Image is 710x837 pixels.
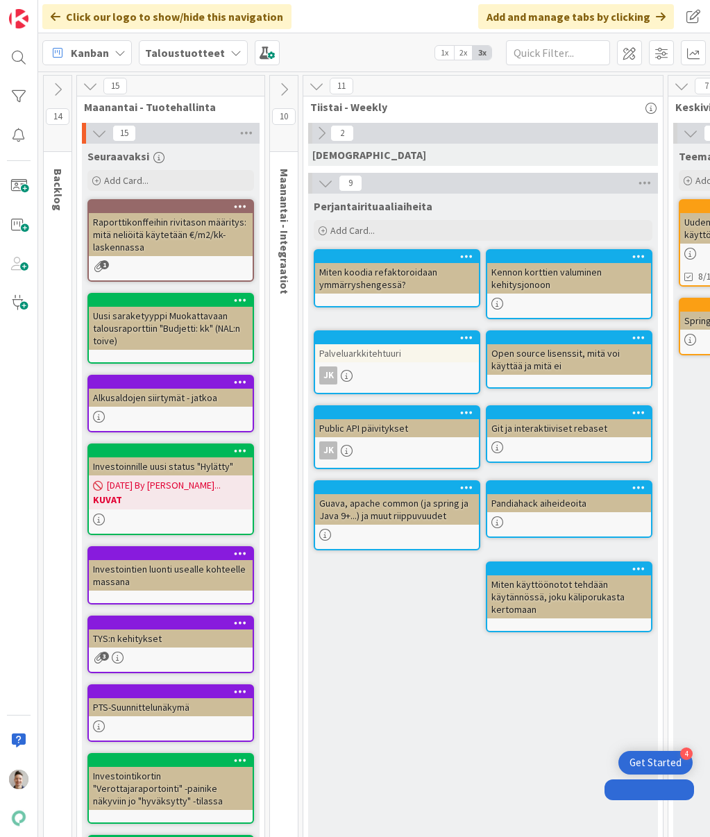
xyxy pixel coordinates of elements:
div: Git ja interaktiiviset rebaset [487,407,651,437]
span: Maanantai - Integraatiot [278,169,291,294]
div: JK [319,366,337,384]
span: 2x [454,46,473,60]
div: Miten käyttöönotot tehdään käytännössä, joku käliporukasta kertomaan [487,575,651,618]
div: Palveluarkkitehtuuri [315,332,479,362]
div: PTS-Suunnittelunäkymä [89,686,253,716]
span: 1x [435,46,454,60]
span: Maanantai - Tuotehallinta [84,100,247,114]
div: Alkusaldojen siirtymät - jatkoa [89,389,253,407]
div: Raporttikonffeihin rivitason määritys: mitä neliöitä käytetään €/m2/kk-laskennassa [89,201,253,256]
span: 15 [112,125,136,142]
a: Pandiahack aiheideoita [486,480,652,538]
a: Investointikortin "Verottajaraportointi" -painike näkyviin jo "hyväksytty" -tilassa [87,753,254,824]
div: Pandiahack aiheideoita [487,494,651,512]
img: avatar [9,809,28,828]
span: Muistilista [312,148,426,162]
div: Raporttikonffeihin rivitason määritys: mitä neliöitä käytetään €/m2/kk-laskennassa [89,213,253,256]
div: 4 [680,747,693,760]
div: PTS-Suunnittelunäkymä [89,698,253,716]
div: Open source lisenssit, mitä voi käyttää ja mitä ei [487,344,651,375]
a: PalveluarkkitehtuuriJK [314,330,480,394]
span: 3 [100,652,109,661]
div: JK [319,441,337,459]
div: Kennon korttien valuminen kehitysjonoon [487,251,651,294]
span: Kanban [71,44,109,61]
div: Public API päivitykset [315,407,479,437]
a: Investointien luonti usealle kohteelle massana [87,546,254,604]
a: Investoinnille uusi status "Hylätty"[DATE] By [PERSON_NAME]...KUVAT [87,443,254,535]
span: [DATE] By [PERSON_NAME]... [107,478,221,493]
div: Uusi saraketyyppi Muokattavaan talousraporttiin "Budjetti: kk" (NAL:n toive) [89,294,253,350]
div: Get Started [629,756,682,770]
img: Visit kanbanzone.com [9,9,28,28]
div: Investointikortin "Verottajaraportointi" -painike näkyviin jo "hyväksytty" -tilassa [89,754,253,810]
div: Open Get Started checklist, remaining modules: 4 [618,751,693,775]
a: Git ja interaktiiviset rebaset [486,405,652,463]
b: KUVAT [93,493,248,507]
a: Alkusaldojen siirtymät - jatkoa [87,375,254,432]
a: Miten käyttöönotot tehdään käytännössä, joku käliporukasta kertomaan [486,561,652,632]
span: Backlog [51,169,65,211]
span: 9 [339,175,362,192]
span: 2 [330,125,354,142]
div: Git ja interaktiiviset rebaset [487,419,651,437]
div: Guava, apache common (ja spring ja Java 9+...) ja muut riippuvuudet [315,482,479,525]
div: Investointikortin "Verottajaraportointi" -painike näkyviin jo "hyväksytty" -tilassa [89,767,253,810]
span: Perjantairituaaliaiheita [314,199,432,213]
div: Kennon korttien valuminen kehitysjonoon [487,263,651,294]
div: TYS:n kehitykset [89,617,253,648]
div: Miten koodia refaktoroidaan ymmärryshengessä? [315,251,479,294]
div: Click our logo to show/hide this navigation [42,4,291,29]
a: Kennon korttien valuminen kehitysjonoon [486,249,652,319]
span: 14 [46,108,69,125]
div: TYS:n kehitykset [89,629,253,648]
a: Public API päivityksetJK [314,405,480,469]
a: PTS-Suunnittelunäkymä [87,684,254,742]
span: Add Card... [330,224,375,237]
a: Raporttikonffeihin rivitason määritys: mitä neliöitä käytetään €/m2/kk-laskennassa [87,199,254,282]
span: Seuraavaksi [87,149,149,163]
div: Investoinnille uusi status "Hylätty" [89,445,253,475]
div: Alkusaldojen siirtymät - jatkoa [89,376,253,407]
div: Guava, apache common (ja spring ja Java 9+...) ja muut riippuvuudet [315,494,479,525]
div: Pandiahack aiheideoita [487,482,651,512]
a: Uusi saraketyyppi Muokattavaan talousraporttiin "Budjetti: kk" (NAL:n toive) [87,293,254,364]
div: Uusi saraketyyppi Muokattavaan talousraporttiin "Budjetti: kk" (NAL:n toive) [89,307,253,350]
span: 15 [103,78,127,94]
div: Investointien luonti usealle kohteelle massana [89,548,253,591]
div: Investoinnille uusi status "Hylätty" [89,457,253,475]
span: Tiistai - Weekly [310,100,645,114]
input: Quick Filter... [506,40,610,65]
div: JK [315,441,479,459]
a: Miten koodia refaktoroidaan ymmärryshengessä? [314,249,480,307]
img: TN [9,770,28,789]
a: Open source lisenssit, mitä voi käyttää ja mitä ei [486,330,652,389]
div: Miten koodia refaktoroidaan ymmärryshengessä? [315,263,479,294]
a: Guava, apache common (ja spring ja Java 9+...) ja muut riippuvuudet [314,480,480,550]
span: 11 [330,78,353,94]
span: Add Card... [104,174,149,187]
a: TYS:n kehitykset [87,616,254,673]
b: Taloustuotteet [145,46,225,60]
div: Investointien luonti usealle kohteelle massana [89,560,253,591]
div: Miten käyttöönotot tehdään käytännössä, joku käliporukasta kertomaan [487,563,651,618]
div: Palveluarkkitehtuuri [315,344,479,362]
span: 10 [272,108,296,125]
div: Add and manage tabs by clicking [478,4,674,29]
div: Open source lisenssit, mitä voi käyttää ja mitä ei [487,332,651,375]
span: 1 [100,260,109,269]
div: Public API päivitykset [315,419,479,437]
div: JK [315,366,479,384]
span: 3x [473,46,491,60]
